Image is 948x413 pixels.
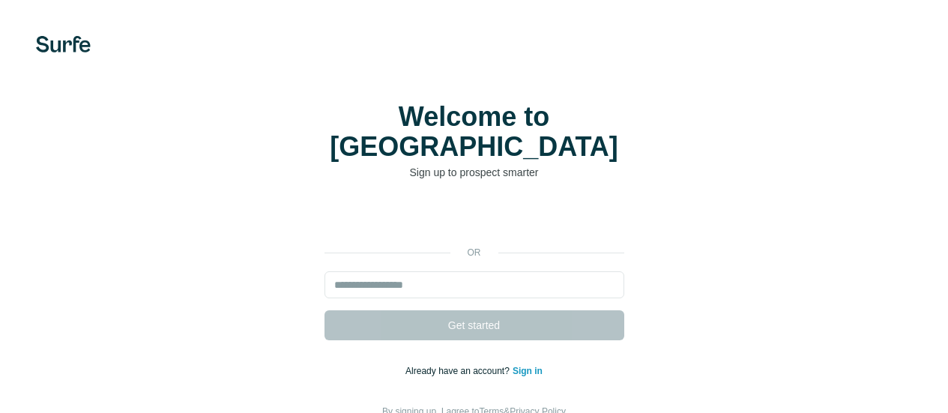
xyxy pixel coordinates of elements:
[324,102,624,162] h1: Welcome to [GEOGRAPHIC_DATA]
[513,366,543,376] a: Sign in
[405,366,513,376] span: Already have an account?
[450,246,498,259] p: or
[324,165,624,180] p: Sign up to prospect smarter
[317,202,632,235] iframe: Botón de Acceder con Google
[36,36,91,52] img: Surfe's logo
